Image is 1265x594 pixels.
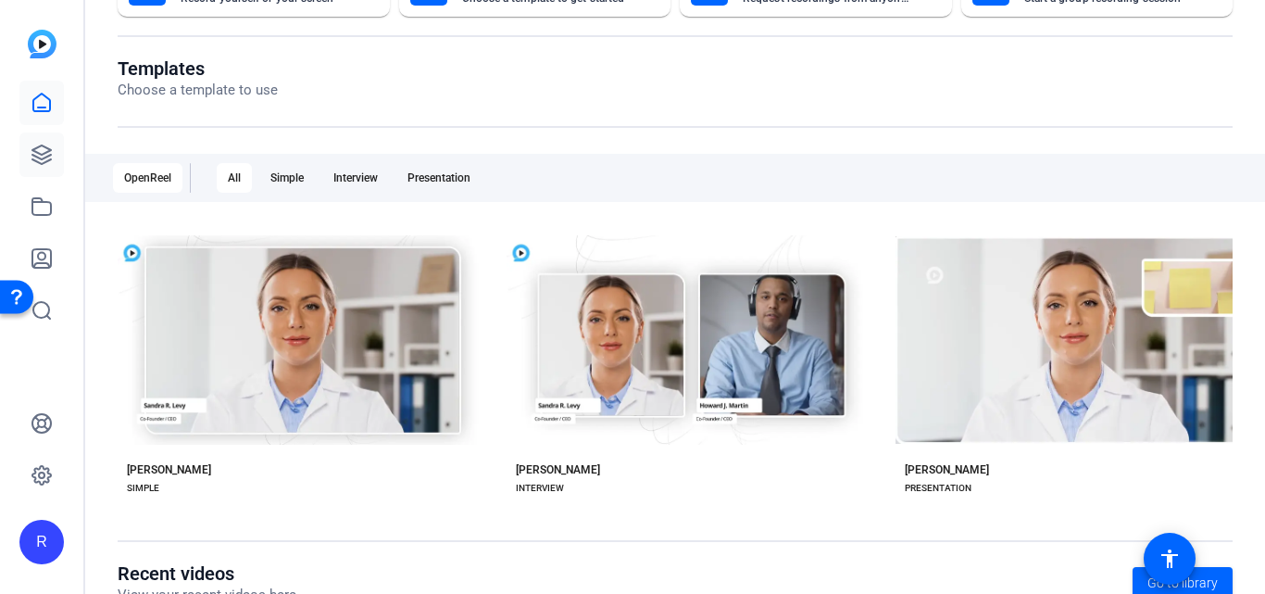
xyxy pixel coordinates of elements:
mat-icon: accessibility [1159,548,1181,570]
p: Choose a template to use [118,80,278,101]
div: [PERSON_NAME] [516,462,600,477]
div: R [19,520,64,564]
div: Simple [259,163,315,193]
div: PRESENTATION [905,481,971,496]
div: OpenReel [113,163,182,193]
div: Presentation [396,163,482,193]
div: [PERSON_NAME] [127,462,211,477]
div: All [217,163,252,193]
div: SIMPLE [127,481,159,496]
h1: Recent videos [118,562,296,585]
div: INTERVIEW [516,481,564,496]
div: [PERSON_NAME] [905,462,989,477]
div: Interview [322,163,389,193]
h1: Templates [118,57,278,80]
img: blue-gradient.svg [28,30,56,58]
